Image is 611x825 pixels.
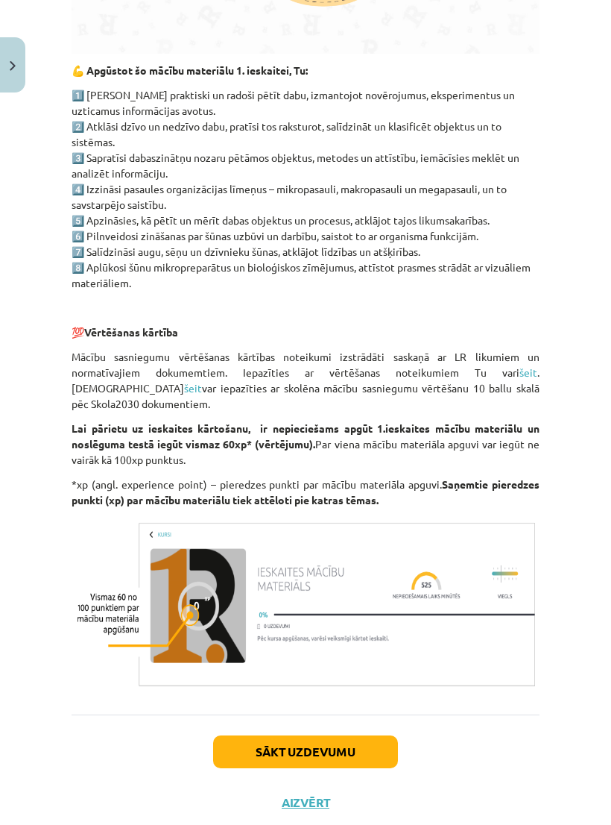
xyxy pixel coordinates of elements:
p: Par viena mācību materiāla apguvi var iegūt ne vairāk kā 100xp punktus. [72,421,539,468]
a: šeit [519,366,537,379]
strong: Lai pārietu uz ieskaites kārtošanu, ir nepieciešams apgūt 1.ieskaites mācību materiālu un noslēgu... [72,421,539,451]
button: Sākt uzdevumu [213,735,398,768]
strong: Vērtēšanas kārtība [84,325,178,339]
button: Aizvērt [277,795,334,810]
p: *xp (angl. experience point) – pieredzes punkti par mācību materiāla apguvi. [72,477,539,508]
img: icon-close-lesson-0947bae3869378f0d4975bcd49f059093ad1ed9edebbc8119c70593378902aed.svg [10,61,16,71]
p: 💯 [72,324,539,340]
a: šeit [184,381,202,395]
p: Mācību sasniegumu vērtēšanas kārtības noteikumi izstrādāti saskaņā ar LR likumiem un normatīvajie... [72,349,539,412]
strong: 💪 Apgūstot šo mācību materiālu 1. ieskaitei, Tu: [72,63,308,77]
p: 1️⃣ [PERSON_NAME] praktiski un radoši pētīt dabu, izmantojot novērojumus, eksperimentus un uztica... [72,87,539,291]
